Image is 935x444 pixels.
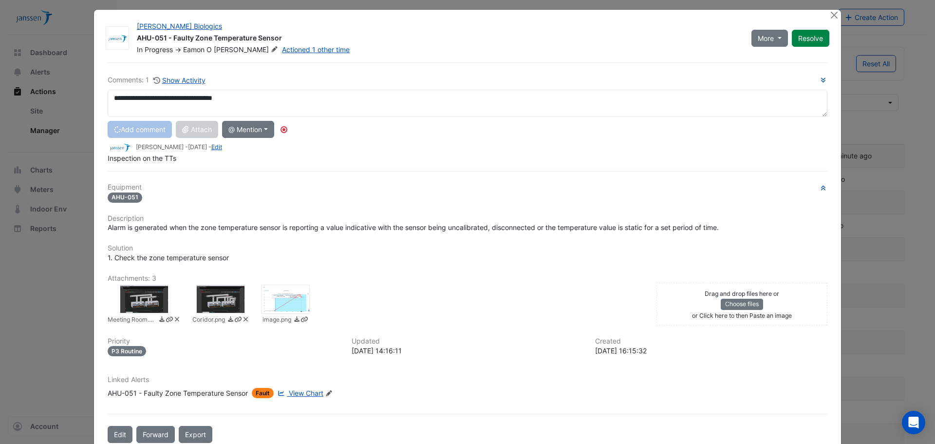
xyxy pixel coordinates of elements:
[158,315,166,326] a: Download
[108,376,827,384] h6: Linked Alerts
[222,121,274,138] button: @ Mention
[325,390,333,397] fa-icon: Edit Linked Alerts
[595,346,827,356] div: [DATE] 16:15:32
[108,193,142,203] span: AHU-051
[183,45,212,54] span: Eamon O
[108,337,340,346] h6: Priority
[252,388,274,398] span: Fault
[289,389,323,397] span: View Chart
[300,315,308,326] a: Copy link to clipboard
[282,45,350,54] a: Actioned 1 other time
[595,337,827,346] h6: Created
[137,22,222,30] a: [PERSON_NAME] Biologics
[227,315,234,326] a: Download
[758,33,774,43] span: More
[792,30,829,47] button: Resolve
[173,315,181,326] a: Delete
[108,214,827,223] h6: Description
[153,75,206,86] button: Show Activity
[192,315,225,326] small: Coridor.png
[352,346,584,356] div: [DATE] 14:16:11
[108,223,719,232] span: Alarm is generated when the zone temperature sensor is reporting a value indicative with the sens...
[242,315,249,326] a: Delete
[108,75,206,86] div: Comments: 1
[108,244,827,252] h6: Solution
[108,253,229,262] span: 1. Check the zone temperature sensor
[261,285,310,314] div: image.png
[106,34,129,43] img: JnJ Janssen
[120,285,168,314] div: Meeting Room.png
[692,312,792,319] small: or Click here to then Paste an image
[211,143,222,151] a: Edit
[108,183,827,192] h6: Equipment
[234,315,242,326] a: Copy link to clipboard
[705,290,779,297] small: Drag and drop files here or
[137,45,173,54] span: In Progress
[108,426,132,443] button: Edit
[108,154,176,162] span: Inspection on the TTs
[721,299,763,309] button: Choose files
[293,315,300,326] a: Download
[902,411,925,434] div: Open Intercom Messenger
[262,315,291,326] small: image.png
[214,45,280,55] span: [PERSON_NAME]
[188,143,207,151] span: 2025-09-24 14:16:11
[137,33,740,45] div: AHU-051 - Faulty Zone Temperature Sensor
[179,426,212,443] a: Export
[751,30,788,47] button: More
[108,315,156,326] small: Meeting Room.png
[196,285,245,314] div: Coridor.png
[175,45,181,54] span: ->
[276,388,323,398] a: View Chart
[108,274,827,283] h6: Attachments: 3
[166,315,173,326] a: Copy link to clipboard
[108,388,248,398] div: AHU-051 - Faulty Zone Temperature Sensor
[352,337,584,346] h6: Updated
[829,10,839,20] button: Close
[280,125,288,134] div: Tooltip anchor
[108,142,132,153] img: JnJ Janssen
[108,346,146,356] div: P3 Routine
[136,426,175,443] button: Forward
[136,143,222,152] small: [PERSON_NAME] - -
